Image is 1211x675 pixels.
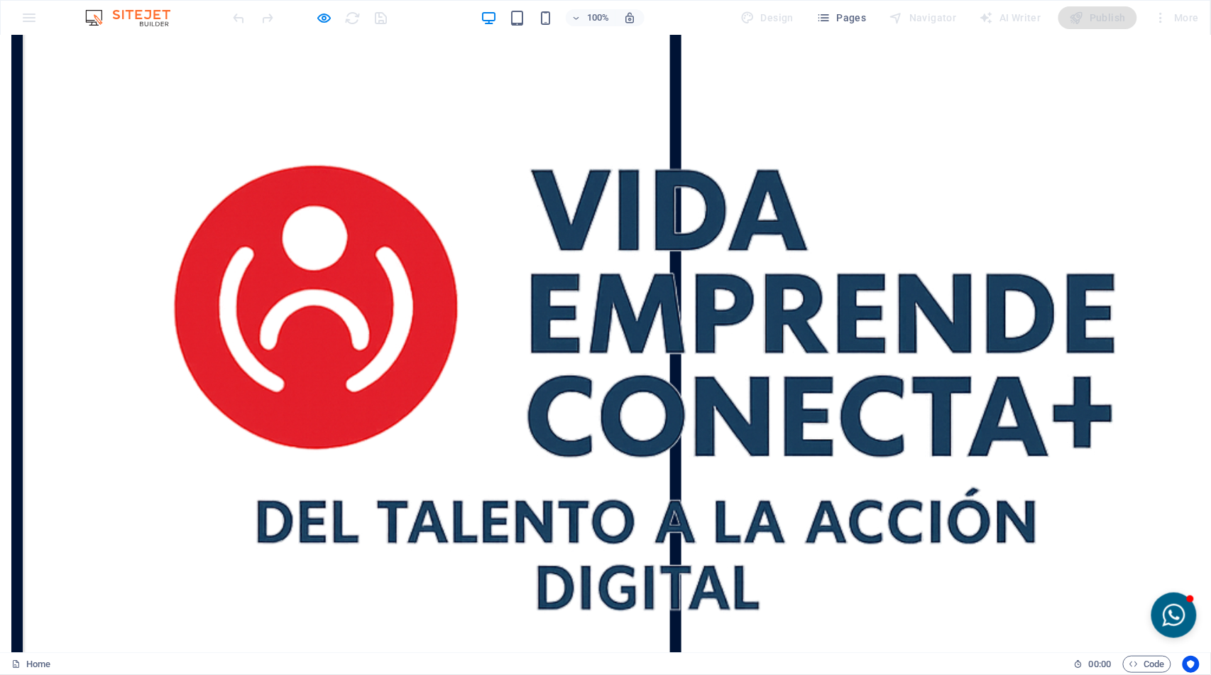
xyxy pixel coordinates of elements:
button: Pages [811,6,872,29]
span: 00 00 [1089,656,1111,673]
button: Code [1123,656,1171,673]
span: : [1099,659,1101,669]
span: Pages [816,11,866,25]
img: Editor Logo [82,9,188,26]
i: On resize automatically adjust zoom level to fit chosen device. [624,11,637,24]
div: Design (Ctrl+Alt+Y) [735,6,800,29]
h6: Session time [1074,656,1112,673]
button: Usercentrics [1183,656,1200,673]
a: Click to cancel selection. Double-click to open Pages [11,656,50,673]
span: Code [1129,656,1165,673]
button: Open chat window [1151,557,1197,603]
h6: 100% [587,9,610,26]
button: 100% [566,9,616,26]
button: Click here to leave preview mode and continue editing [316,9,333,26]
